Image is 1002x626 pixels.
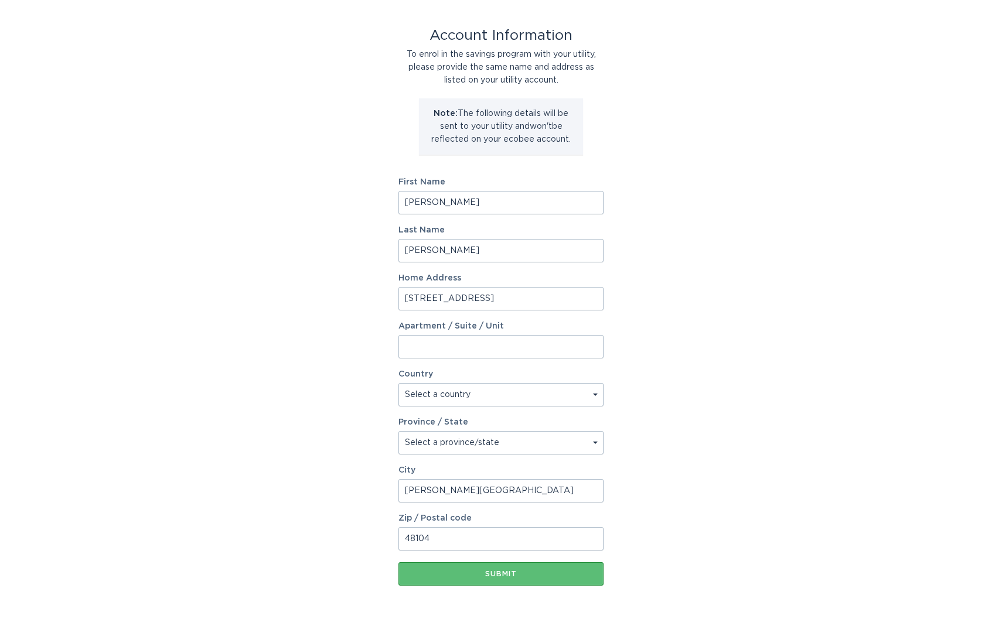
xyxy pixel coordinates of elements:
[398,274,604,282] label: Home Address
[398,226,604,234] label: Last Name
[398,178,604,186] label: First Name
[398,29,604,42] div: Account Information
[398,418,468,426] label: Province / State
[398,514,604,522] label: Zip / Postal code
[398,322,604,330] label: Apartment / Suite / Unit
[398,370,433,378] label: Country
[428,107,574,146] p: The following details will be sent to your utility and won't be reflected on your ecobee account.
[398,562,604,586] button: Submit
[398,48,604,87] div: To enrol in the savings program with your utility, please provide the same name and address as li...
[398,466,604,474] label: City
[434,110,458,118] strong: Note:
[404,570,598,577] div: Submit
